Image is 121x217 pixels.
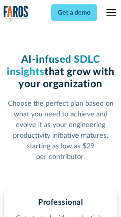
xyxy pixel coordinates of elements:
h2: Professional [38,198,83,207]
img: Logo of the analytics and reporting company Faros. [4,6,29,22]
span: AI-infused SDLC insights [7,54,100,77]
a: Get a demo [51,4,97,21]
p: Choose the perfect plan based on what you need to achieve and evolve it as your engineering produ... [4,99,117,163]
a: home [4,6,29,22]
div: menu [102,3,117,22]
h1: that grow with your organization [4,54,117,91]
